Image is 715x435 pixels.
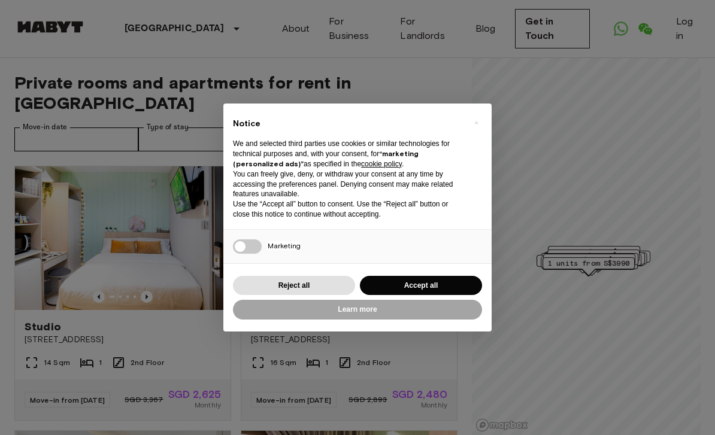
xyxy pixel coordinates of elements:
[233,139,463,169] p: We and selected third parties use cookies or similar technologies for technical purposes and, wit...
[233,149,419,168] strong: “marketing (personalized ads)”
[233,118,463,130] h2: Notice
[466,113,486,132] button: Close this notice
[360,276,482,296] button: Accept all
[268,241,301,250] span: Marketing
[233,276,355,296] button: Reject all
[233,169,463,199] p: You can freely give, deny, or withdraw your consent at any time by accessing the preferences pane...
[233,300,482,320] button: Learn more
[233,199,463,220] p: Use the “Accept all” button to consent. Use the “Reject all” button or close this notice to conti...
[361,160,402,168] a: cookie policy
[474,115,478,130] span: ×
